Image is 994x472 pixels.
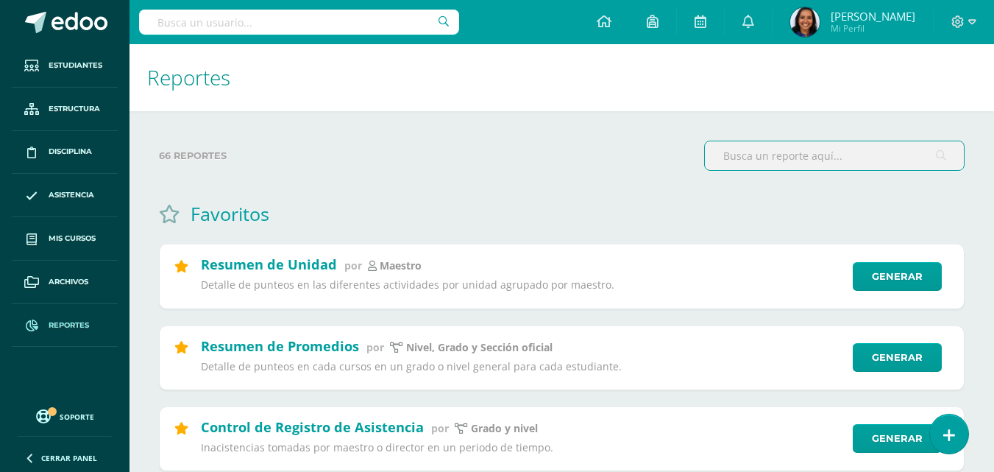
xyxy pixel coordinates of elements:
[12,174,118,217] a: Asistencia
[853,343,942,372] a: Generar
[49,233,96,244] span: Mis cursos
[853,262,942,291] a: Generar
[201,256,337,273] h2: Resumen de Unidad
[159,141,692,171] label: 66 reportes
[201,441,843,454] p: Inacistencias tomadas por maestro o director en un periodo de tiempo.
[831,22,915,35] span: Mi Perfil
[380,259,422,272] p: maestro
[431,421,449,435] span: por
[49,189,94,201] span: Asistencia
[831,9,915,24] span: [PERSON_NAME]
[471,422,538,435] p: grado y nivel
[201,360,843,373] p: Detalle de punteos en cada cursos en un grado o nivel general para cada estudiante.
[12,261,118,304] a: Archivos
[41,453,97,463] span: Cerrar panel
[853,424,942,453] a: Generar
[201,418,424,436] h2: Control de Registro de Asistencia
[344,258,362,272] span: por
[18,406,112,426] a: Soporte
[49,103,100,115] span: Estructura
[12,217,118,261] a: Mis cursos
[201,337,359,355] h2: Resumen de Promedios
[49,146,92,158] span: Disciplina
[49,320,89,331] span: Reportes
[366,340,384,354] span: por
[705,141,964,170] input: Busca un reporte aquí...
[201,278,843,292] p: Detalle de punteos en las diferentes actividades por unidad agrupado por maestro.
[790,7,820,37] img: 3b703350f2497ad9bfe111adebf37143.png
[139,10,459,35] input: Busca un usuario...
[147,63,230,91] span: Reportes
[12,131,118,175] a: Disciplina
[60,412,94,422] span: Soporte
[406,341,553,354] p: Nivel, Grado y Sección oficial
[12,44,118,88] a: Estudiantes
[12,88,118,131] a: Estructura
[191,201,269,226] h1: Favoritos
[49,276,88,288] span: Archivos
[12,304,118,348] a: Reportes
[49,60,102,71] span: Estudiantes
